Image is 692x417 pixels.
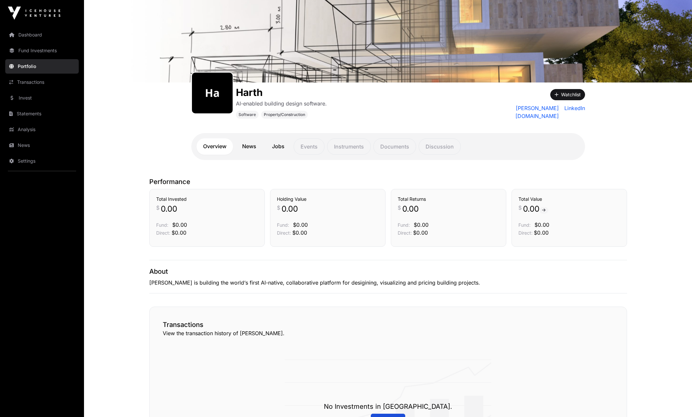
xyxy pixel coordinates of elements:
span: Direct: [156,230,170,236]
iframe: Chat Widget [659,385,692,417]
span: $0.00 [414,221,429,228]
h3: Total Value [518,196,620,202]
span: Fund: [518,222,531,228]
p: AI-enabled building design software. [236,100,327,107]
a: Overview [197,138,233,155]
span: $ [277,204,280,212]
img: Icehouse Ventures Logo [8,7,60,20]
span: 0.00 [161,204,177,214]
a: Invest [5,91,79,105]
img: harth430.png [195,75,230,111]
p: View the transaction history of [PERSON_NAME]. [163,329,614,337]
button: Watchlist [550,89,585,100]
a: Transactions [5,75,79,89]
span: 0.00 [402,204,419,214]
p: [PERSON_NAME] is building the world‘s first AI-native, collaborative platform for desigining, vis... [149,279,627,287]
p: Instruments [327,138,371,155]
span: Fund: [156,222,168,228]
p: About [149,267,627,276]
p: Discussion [419,138,461,155]
span: $ [156,204,159,212]
a: Settings [5,154,79,168]
nav: Tabs [197,138,580,155]
span: Direct: [398,230,412,236]
span: $0.00 [535,221,549,228]
a: News [236,138,263,155]
span: $0.00 [172,229,186,236]
span: $0.00 [172,221,187,228]
a: Analysis [5,122,79,137]
span: 0.00 [282,204,298,214]
span: $0.00 [413,229,428,236]
a: Jobs [265,138,291,155]
h2: Transactions [163,320,614,329]
a: [PERSON_NAME][DOMAIN_NAME] [476,104,559,120]
span: Fund: [398,222,410,228]
span: $ [398,204,401,212]
span: Software [239,112,256,117]
a: Fund Investments [5,43,79,58]
a: Statements [5,106,79,121]
h1: No Investments in [GEOGRAPHIC_DATA]. [324,402,452,411]
h1: Harth [236,86,327,98]
span: $0.00 [534,229,549,236]
span: Property/Construction [264,112,305,117]
span: $0.00 [292,229,307,236]
span: Direct: [518,230,533,236]
span: Direct: [277,230,291,236]
p: Documents [373,138,416,155]
p: Events [294,138,325,155]
h3: Total Returns [398,196,499,202]
a: Portfolio [5,59,79,74]
a: News [5,138,79,152]
a: LinkedIn [562,104,585,120]
span: Fund: [277,222,289,228]
h3: Holding Value [277,196,379,202]
span: 0.00 [523,204,548,214]
p: Performance [149,177,627,186]
a: Dashboard [5,28,79,42]
h3: Total Invested [156,196,258,202]
span: $ [518,204,522,212]
span: $0.00 [293,221,308,228]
